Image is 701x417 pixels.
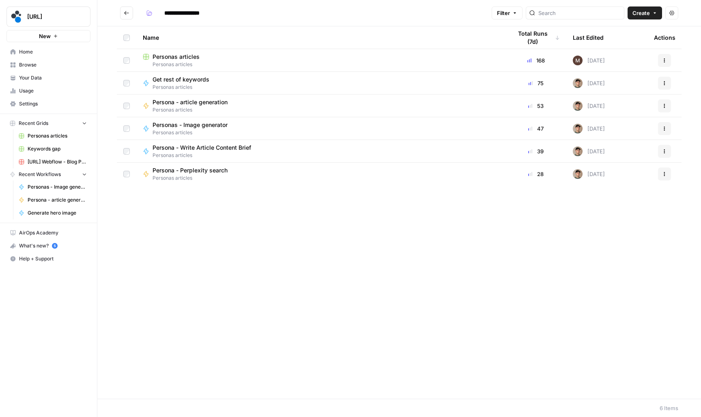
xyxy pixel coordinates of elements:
div: 28 [512,170,560,178]
a: Generate hero image [15,206,90,219]
span: Filter [497,9,510,17]
a: AirOps Academy [6,226,90,239]
button: Recent Grids [6,117,90,129]
span: Personas articles [28,132,87,140]
span: Personas articles [153,106,234,114]
span: Persona - Perplexity search [153,166,228,174]
button: Go back [120,6,133,19]
button: Filter [492,6,523,19]
span: Create [632,9,650,17]
button: Create [628,6,662,19]
a: Home [6,45,90,58]
span: [URL] [27,13,76,21]
img: bpsmmg7ns9rlz03fz0nd196eddmi [573,78,583,88]
span: Recent Grids [19,120,48,127]
span: Personas articles [153,152,258,159]
img: bpsmmg7ns9rlz03fz0nd196eddmi [573,169,583,179]
a: 5 [52,243,58,249]
div: 168 [512,56,560,64]
button: What's new? 5 [6,239,90,252]
a: Personas - Image generatorPersonas articles [143,121,499,136]
img: bpsmmg7ns9rlz03fz0nd196eddmi [573,146,583,156]
button: Recent Workflows [6,168,90,181]
div: 53 [512,102,560,110]
a: Personas - Image generator [15,181,90,193]
span: Persona - Write Article Content Brief [153,144,251,152]
button: New [6,30,90,42]
span: Settings [19,100,87,107]
span: Get rest of keywords [153,75,209,84]
span: Personas articles [153,84,216,91]
div: [DATE] [573,124,605,133]
span: Personas articles [143,61,499,68]
span: Persona - article generation [28,196,87,204]
div: Total Runs (7d) [512,26,560,49]
div: [DATE] [573,146,605,156]
button: Help + Support [6,252,90,265]
a: [URL] Webflow - Blog Posts Refresh [15,155,90,168]
span: Persona - article generation [153,98,228,106]
span: Personas articles [153,174,234,182]
span: Recent Workflows [19,171,61,178]
div: Last Edited [573,26,604,49]
div: [DATE] [573,56,605,65]
div: Name [143,26,499,49]
div: What's new? [7,240,90,252]
a: Personas articlesPersonas articles [143,53,499,68]
span: New [39,32,51,40]
a: Persona - Write Article Content BriefPersonas articles [143,144,499,159]
a: Persona - article generation [15,193,90,206]
span: Personas - Image generator [153,121,228,129]
a: Persona - Perplexity searchPersonas articles [143,166,499,182]
a: Persona - article generationPersonas articles [143,98,499,114]
div: Actions [654,26,675,49]
span: Generate hero image [28,209,87,217]
text: 5 [54,244,56,248]
a: Browse [6,58,90,71]
a: Keywords gap [15,142,90,155]
span: Personas articles [153,53,200,61]
div: [DATE] [573,78,605,88]
span: Personas - Image generator [28,183,87,191]
span: [URL] Webflow - Blog Posts Refresh [28,158,87,166]
a: Usage [6,84,90,97]
span: Personas articles [153,129,234,136]
div: [DATE] [573,101,605,111]
a: Your Data [6,71,90,84]
div: 6 Items [660,404,678,412]
button: Workspace: spot.ai [6,6,90,27]
img: me7fa68ukemc78uw3j6a3hsqd9nn [573,56,583,65]
span: Help + Support [19,255,87,262]
a: Settings [6,97,90,110]
input: Search [538,9,621,17]
img: spot.ai Logo [9,9,24,24]
span: Keywords gap [28,145,87,153]
div: 47 [512,125,560,133]
a: Get rest of keywordsPersonas articles [143,75,499,91]
span: Usage [19,87,87,95]
span: Your Data [19,74,87,82]
div: 75 [512,79,560,87]
span: Browse [19,61,87,69]
div: 39 [512,147,560,155]
img: bpsmmg7ns9rlz03fz0nd196eddmi [573,124,583,133]
div: [DATE] [573,169,605,179]
img: bpsmmg7ns9rlz03fz0nd196eddmi [573,101,583,111]
span: AirOps Academy [19,229,87,236]
a: Personas articles [15,129,90,142]
span: Home [19,48,87,56]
